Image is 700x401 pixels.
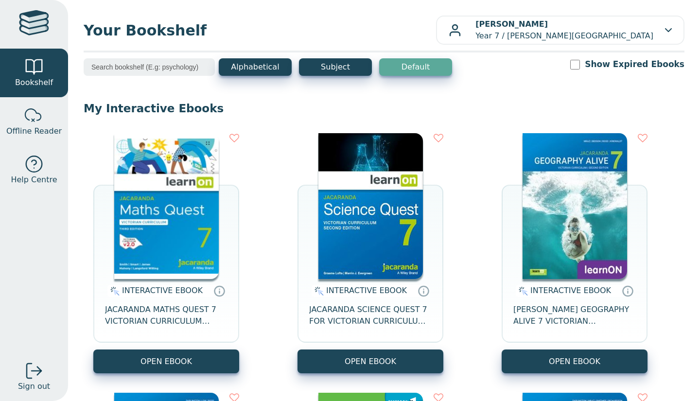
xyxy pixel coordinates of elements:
label: Show Expired Ebooks [585,58,684,70]
button: [PERSON_NAME]Year 7 / [PERSON_NAME][GEOGRAPHIC_DATA] [436,16,684,45]
b: [PERSON_NAME] [475,19,548,29]
button: Subject [299,58,372,76]
span: INTERACTIVE EBOOK [530,286,611,295]
span: [PERSON_NAME] GEOGRAPHY ALIVE 7 VICTORIAN CURRICULUM LEARNON EBOOK 2E [513,304,636,327]
img: interactive.svg [516,285,528,297]
a: Interactive eBooks are accessed online via the publisher’s portal. They contain interactive resou... [622,285,633,296]
span: INTERACTIVE EBOOK [326,286,407,295]
img: 329c5ec2-5188-ea11-a992-0272d098c78b.jpg [318,133,423,279]
a: Interactive eBooks are accessed online via the publisher’s portal. They contain interactive resou... [418,285,429,296]
img: cc9fd0c4-7e91-e911-a97e-0272d098c78b.jpg [523,133,627,279]
button: Alphabetical [219,58,292,76]
span: Bookshelf [15,77,53,88]
a: Interactive eBooks are accessed online via the publisher’s portal. They contain interactive resou... [213,285,225,296]
span: Help Centre [11,174,57,186]
span: Offline Reader [6,125,62,137]
span: JACARANDA SCIENCE QUEST 7 FOR VICTORIAN CURRICULUM LEARNON 2E EBOOK [309,304,432,327]
button: OPEN EBOOK [93,349,239,373]
input: Search bookshelf (E.g: psychology) [84,58,215,76]
span: JACARANDA MATHS QUEST 7 VICTORIAN CURRICULUM LEARNON EBOOK 3E [105,304,227,327]
span: INTERACTIVE EBOOK [122,286,203,295]
img: interactive.svg [107,285,120,297]
p: My Interactive Ebooks [84,101,684,116]
span: Sign out [18,381,50,392]
img: b87b3e28-4171-4aeb-a345-7fa4fe4e6e25.jpg [114,133,219,279]
p: Year 7 / [PERSON_NAME][GEOGRAPHIC_DATA] [475,18,653,42]
button: OPEN EBOOK [297,349,443,373]
span: Your Bookshelf [84,19,436,41]
img: interactive.svg [312,285,324,297]
button: OPEN EBOOK [502,349,647,373]
button: Default [379,58,452,76]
